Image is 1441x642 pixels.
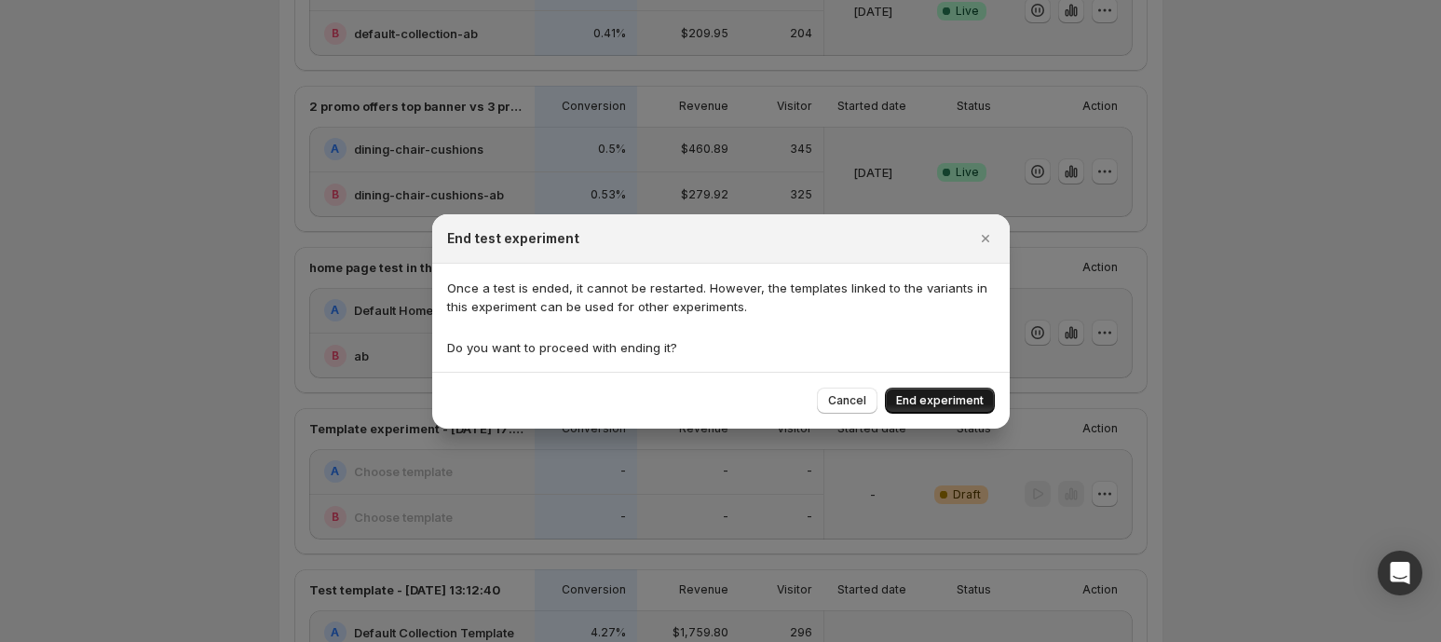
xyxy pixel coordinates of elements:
button: End experiment [885,388,995,414]
p: Do you want to proceed with ending it? [447,338,995,357]
h2: End test experiment [447,229,579,248]
button: Close [972,225,999,252]
span: End experiment [896,393,984,408]
div: Open Intercom Messenger [1378,551,1422,595]
span: Cancel [828,393,866,408]
p: Once a test is ended, it cannot be restarted. However, the templates linked to the variants in th... [447,279,995,316]
button: Cancel [817,388,877,414]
